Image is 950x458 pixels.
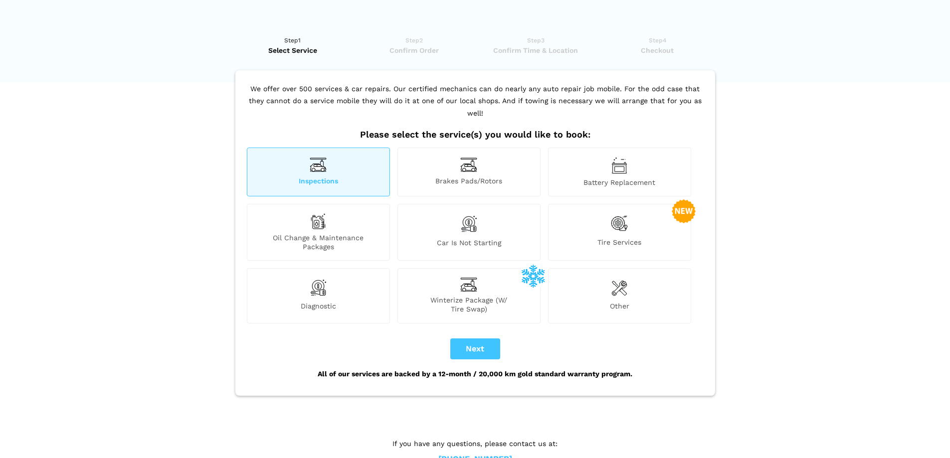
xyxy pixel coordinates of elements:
button: Next [450,338,500,359]
span: Confirm Time & Location [478,45,593,55]
div: All of our services are backed by a 12-month / 20,000 km gold standard warranty program. [244,359,706,388]
span: Other [549,302,691,313]
span: Checkout [600,45,715,55]
a: Step4 [600,35,715,55]
a: Step2 [357,35,472,55]
span: Tire Services [549,238,691,251]
img: new-badge-2-48.png [672,199,696,223]
p: If you have any questions, please contact us at: [318,438,632,449]
span: Battery Replacement [549,178,691,187]
h2: Please select the service(s) you would like to book: [244,129,706,140]
span: Oil Change & Maintenance Packages [247,233,389,251]
a: Step3 [478,35,593,55]
span: Winterize Package (W/ Tire Swap) [398,296,540,313]
a: Step1 [235,35,351,55]
span: Confirm Order [357,45,472,55]
span: Inspections [247,176,389,187]
span: Diagnostic [247,302,389,313]
span: Brakes Pads/Rotors [398,176,540,187]
span: Select Service [235,45,351,55]
img: winterize-icon_1.png [521,264,545,288]
p: We offer over 500 services & car repairs. Our certified mechanics can do nearly any auto repair j... [244,83,706,130]
span: Car is not starting [398,238,540,251]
